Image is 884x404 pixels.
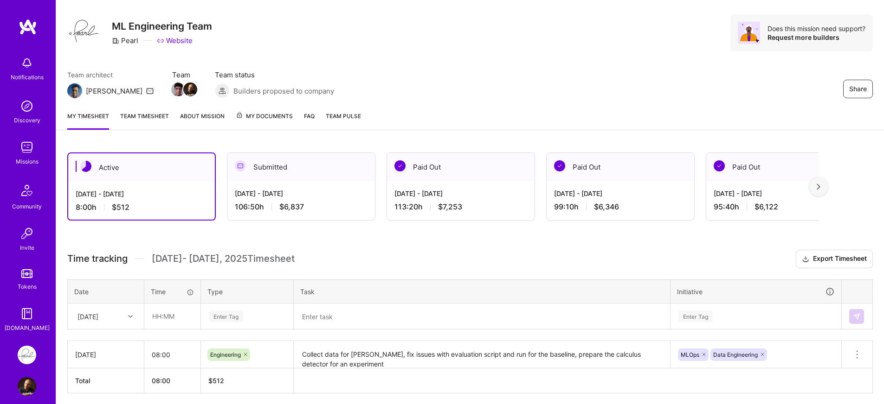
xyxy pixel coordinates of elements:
[215,70,334,80] span: Team status
[235,189,368,198] div: [DATE] - [DATE]
[152,253,295,265] span: [DATE] - [DATE] , 2025 Timesheet
[18,377,36,396] img: User Avatar
[18,97,36,115] img: discovery
[184,82,196,97] a: Team Member Avatar
[112,202,129,212] span: $512
[681,351,699,358] span: MLOps
[235,202,368,212] div: 106:50 h
[18,346,36,364] img: Pearl: ML Engineering Team
[172,70,196,80] span: Team
[594,202,619,212] span: $6,346
[394,202,527,212] div: 113:20 h
[76,202,207,212] div: 8:00 h
[112,20,212,32] h3: ML Engineering Team
[236,111,293,130] a: My Documents
[18,224,36,243] img: Invite
[755,202,778,212] span: $6,122
[20,243,34,252] div: Invite
[554,189,687,198] div: [DATE] - [DATE]
[67,83,82,98] img: Team Architect
[14,115,40,125] div: Discovery
[144,368,201,393] th: 08:00
[21,269,32,278] img: tokens
[157,36,193,45] a: Website
[77,311,98,321] div: [DATE]
[768,24,865,33] div: Does this mission need support?
[16,179,38,202] img: Community
[304,111,315,130] a: FAQ
[180,111,225,130] a: About Mission
[145,304,200,328] input: HH:MM
[201,279,294,303] th: Type
[75,350,136,360] div: [DATE]
[18,54,36,72] img: bell
[12,202,42,211] div: Community
[714,160,725,171] img: Paid Out
[171,82,185,96] img: Team Member Avatar
[18,138,36,157] img: teamwork
[11,72,44,82] div: Notifications
[714,202,846,212] div: 95:40 h
[713,351,758,358] span: Data Engineering
[208,377,224,385] span: $ 512
[714,189,846,198] div: [DATE] - [DATE]
[144,342,200,367] input: HH:MM
[18,304,36,323] img: guide book
[67,14,101,48] img: Company Logo
[326,111,361,130] a: Team Pulse
[547,153,694,181] div: Paid Out
[5,323,50,333] div: [DOMAIN_NAME]
[279,202,304,212] span: $6,837
[678,309,713,323] div: Enter Tag
[67,70,154,80] span: Team architect
[210,351,241,358] span: Engineering
[120,111,169,130] a: Team timesheet
[554,160,565,171] img: Paid Out
[68,368,144,393] th: Total
[326,113,361,120] span: Team Pulse
[67,253,128,265] span: Time tracking
[76,189,207,199] div: [DATE] - [DATE]
[227,153,375,181] div: Submitted
[128,314,133,319] i: icon Chevron
[183,82,197,96] img: Team Member Avatar
[146,87,154,95] i: icon Mail
[112,36,138,45] div: Pearl
[796,250,873,268] button: Export Timesheet
[15,346,39,364] a: Pearl: ML Engineering Team
[215,83,230,98] img: Builders proposed to company
[68,153,215,182] div: Active
[768,33,865,42] div: Request more builders
[438,202,462,212] span: $7,253
[706,153,854,181] div: Paid Out
[80,161,91,172] img: Active
[19,19,37,35] img: logo
[294,279,671,303] th: Task
[802,254,809,264] i: icon Download
[67,111,109,130] a: My timesheet
[677,286,835,297] div: Initiative
[817,183,820,190] img: right
[112,37,119,44] i: icon CompanyGray
[16,157,39,166] div: Missions
[554,202,687,212] div: 99:10 h
[295,342,669,367] textarea: Collect data for [PERSON_NAME], fix issues with evaluation script and run for the baseline, prepa...
[387,153,535,181] div: Paid Out
[18,282,37,291] div: Tokens
[849,84,867,94] span: Share
[394,160,406,171] img: Paid Out
[843,80,873,98] button: Share
[853,313,860,320] img: Submit
[209,309,243,323] div: Enter Tag
[738,22,760,44] img: Avatar
[394,189,527,198] div: [DATE] - [DATE]
[172,82,184,97] a: Team Member Avatar
[233,86,334,96] span: Builders proposed to company
[235,160,246,171] img: Submitted
[236,111,293,121] span: My Documents
[151,287,194,297] div: Time
[15,377,39,396] a: User Avatar
[68,279,144,303] th: Date
[86,86,142,96] div: [PERSON_NAME]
